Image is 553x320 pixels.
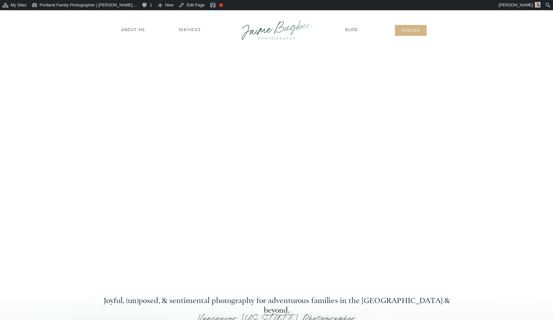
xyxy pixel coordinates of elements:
h2: Joyful, (un)posed, & sentimental photography for adventurous families in the [GEOGRAPHIC_DATA] & ... [98,296,456,306]
div: Focus keyphrase not set [219,3,223,7]
a: about ME [119,27,147,34]
a: inqUIre [398,28,424,34]
a: Blog [344,27,360,34]
a: SERVICES [172,27,208,34]
span: [PERSON_NAME] [499,3,533,7]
